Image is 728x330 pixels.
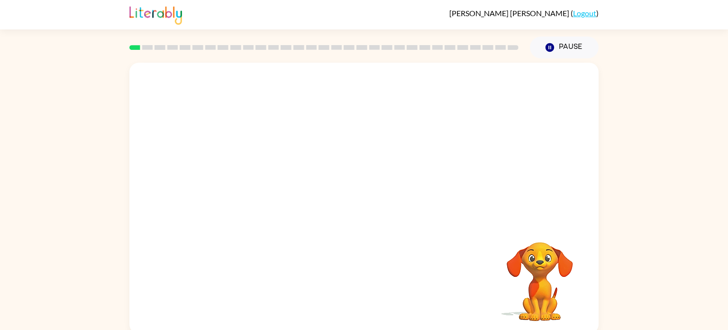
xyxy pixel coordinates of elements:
[449,9,599,18] div: ( )
[129,4,182,25] img: Literably
[573,9,596,18] a: Logout
[530,37,599,58] button: Pause
[449,9,571,18] span: [PERSON_NAME] [PERSON_NAME]
[492,227,587,322] video: Your browser must support playing .mp4 files to use Literably. Please try using another browser.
